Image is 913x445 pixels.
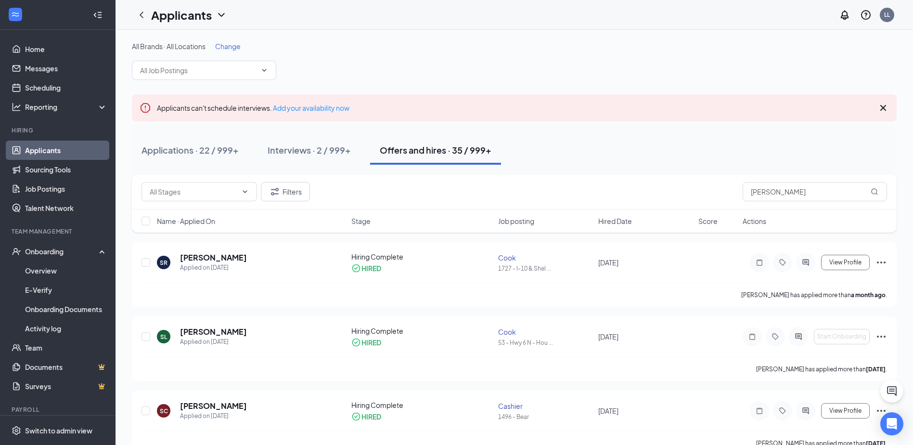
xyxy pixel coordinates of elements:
[800,407,811,415] svg: ActiveChat
[180,252,247,263] h5: [PERSON_NAME]
[821,255,870,270] button: View Profile
[851,291,886,299] b: a month ago
[268,144,351,156] div: Interviews · 2 / 999+
[884,11,890,19] div: LL
[351,412,361,421] svg: CheckmarkCircle
[25,426,92,435] div: Switch to admin view
[11,10,20,19] svg: WorkstreamLogo
[273,104,349,112] a: Add your availability now
[180,401,247,411] h5: [PERSON_NAME]
[866,366,886,373] b: [DATE]
[743,182,887,201] input: Search in offers and hires
[821,403,870,419] button: View Profile
[351,326,493,336] div: Hiring Complete
[25,319,107,338] a: Activity log
[877,102,889,114] svg: Cross
[25,357,107,377] a: DocumentsCrown
[598,406,618,415] span: [DATE]
[756,365,887,373] p: [PERSON_NAME] has applied more than .
[261,182,310,201] button: Filter Filters
[361,263,381,273] div: HIRED
[260,66,268,74] svg: ChevronDown
[12,126,105,134] div: Hiring
[871,188,878,196] svg: MagnifyingGlass
[829,259,862,266] span: View Profile
[498,264,592,273] div: 1727 - I-10 & Shel ...
[351,252,493,262] div: Hiring Complete
[746,333,758,340] svg: Note
[180,327,247,337] h5: [PERSON_NAME]
[598,332,618,341] span: [DATE]
[160,407,168,415] div: SC
[351,263,361,273] svg: CheckmarkCircle
[25,300,107,319] a: Onboarding Documents
[25,141,107,160] a: Applicants
[361,412,381,421] div: HIRED
[180,263,247,273] div: Applied on [DATE]
[361,338,381,347] div: HIRED
[12,406,105,414] div: Payroll
[770,333,781,340] svg: Tag
[93,10,103,20] svg: Collapse
[215,42,241,51] span: Change
[498,413,592,421] div: 1496 - Bear
[151,7,212,23] h1: Applicants
[777,259,788,266] svg: Tag
[598,216,632,226] span: Hired Date
[754,407,765,415] svg: Note
[777,407,788,415] svg: Tag
[12,227,105,236] div: Team Management
[754,259,765,266] svg: Note
[598,258,618,267] span: [DATE]
[12,102,21,112] svg: Analysis
[136,9,147,21] svg: ChevronLeft
[25,102,108,112] div: Reporting
[157,216,215,226] span: Name · Applied On
[839,9,850,21] svg: Notifications
[743,216,766,226] span: Actions
[25,39,107,59] a: Home
[180,411,247,421] div: Applied on [DATE]
[25,160,107,179] a: Sourcing Tools
[829,407,862,414] span: View Profile
[351,216,371,226] span: Stage
[875,331,887,342] svg: Ellipses
[25,280,107,300] a: E-Verify
[25,247,99,256] div: Onboarding
[880,380,903,403] button: ChatActive
[814,329,870,344] button: Start Onboarding
[216,9,227,21] svg: ChevronDown
[25,377,107,396] a: SurveysCrown
[25,261,107,280] a: Overview
[793,333,804,340] svg: ActiveChat
[160,333,167,341] div: SL
[25,59,107,78] a: Messages
[25,78,107,97] a: Scheduling
[498,253,592,262] div: Cook
[498,327,592,337] div: Cook
[351,338,361,347] svg: CheckmarkCircle
[875,257,887,268] svg: Ellipses
[140,65,257,76] input: All Job Postings
[241,188,249,196] svg: ChevronDown
[12,247,21,256] svg: UserCheck
[25,198,107,218] a: Talent Network
[817,333,866,340] span: Start Onboarding
[157,104,349,112] span: Applicants can't schedule interviews.
[498,339,592,347] div: 53 - Hwy 6 N - Hou ...
[498,216,534,226] span: Job posting
[800,259,811,266] svg: ActiveChat
[141,144,239,156] div: Applications · 22 / 999+
[698,216,718,226] span: Score
[380,144,491,156] div: Offers and hires · 35 / 999+
[25,338,107,357] a: Team
[741,291,887,299] p: [PERSON_NAME] has applied more than .
[498,401,592,411] div: Cashier
[886,385,898,397] svg: ChatActive
[880,412,903,435] div: Open Intercom Messenger
[160,259,167,267] div: SR
[180,337,247,347] div: Applied on [DATE]
[875,405,887,417] svg: Ellipses
[269,186,281,197] svg: Filter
